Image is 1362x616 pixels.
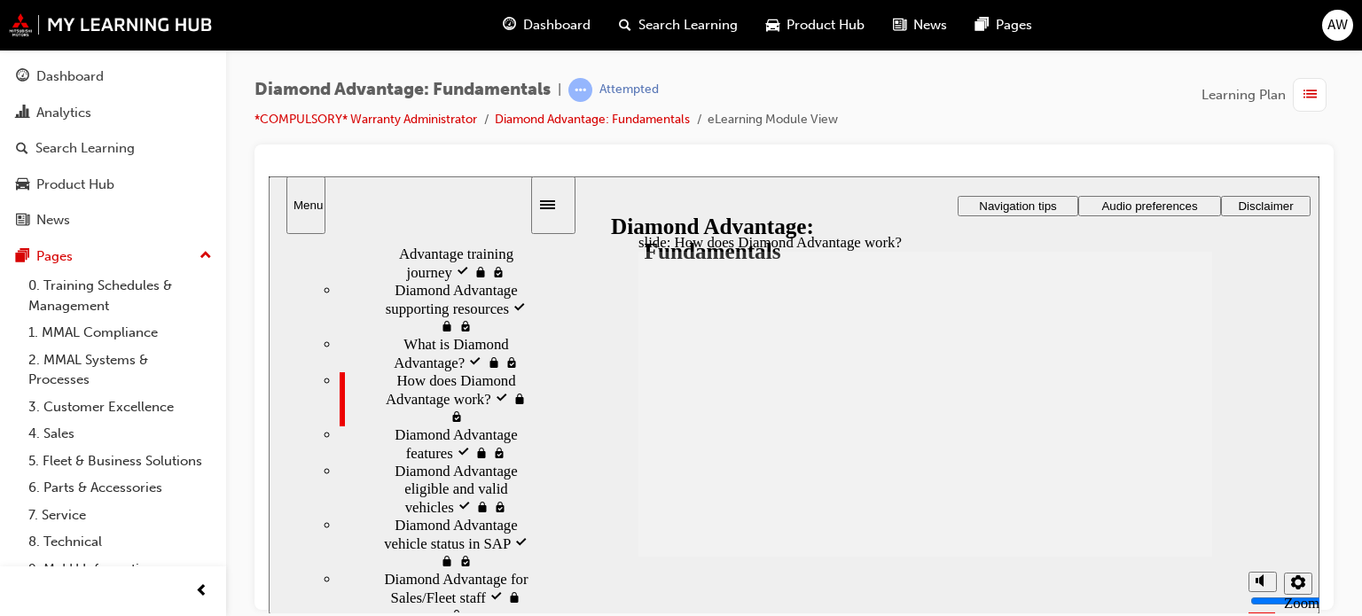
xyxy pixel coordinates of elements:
[21,394,219,421] a: 3. Customer Excellence
[7,60,219,93] a: Dashboard
[1303,84,1317,106] span: list-icon
[190,377,204,394] span: visited, locked
[503,14,516,36] span: guage-icon
[16,141,28,157] span: search-icon
[187,88,205,105] span: visited
[7,97,219,129] a: Analytics
[787,15,865,35] span: Product Hub
[996,15,1032,35] span: Pages
[9,13,213,36] img: mmal
[16,249,29,265] span: pages-icon
[969,23,1024,36] span: Disclaimer
[36,210,70,230] div: News
[7,240,219,273] button: Pages
[71,105,261,160] div: Diamond Advantage supporting resources
[1322,10,1353,41] button: AW
[568,78,592,102] span: learningRecordVerb_ATTEMPT-icon
[16,69,29,85] span: guage-icon
[1015,418,1051,471] label: Zoom to fit
[36,66,104,87] div: Dashboard
[236,178,250,195] span: visited, locked
[7,204,219,237] a: News
[1202,85,1286,105] span: Learning Plan
[200,178,217,195] span: visited
[752,7,879,43] a: car-iconProduct Hub
[766,14,779,36] span: car-icon
[21,319,219,347] a: 1. MMAL Compliance
[7,168,219,201] a: Product Hub
[7,132,219,165] a: Search Learning
[190,142,204,159] span: visited, locked
[1327,15,1348,35] span: AW
[1015,396,1044,418] button: settings
[205,88,223,105] span: locked
[893,14,906,36] span: news-icon
[21,347,219,394] a: 2. MMAL Systems & Processes
[952,19,1042,40] button: Disclaimer
[188,269,206,285] span: visited
[21,420,219,448] a: 4. Sales
[689,19,810,40] button: Navigation tips
[71,51,261,105] div: Your Diamond Advantage training journey
[21,528,219,556] a: 8. Technical
[181,232,195,249] span: visited, locked
[115,394,259,430] span: Diamond Advantage for Sales/Fleet staff
[223,88,237,105] span: visited, locked
[171,377,189,394] span: locked
[221,413,239,430] span: visited
[21,556,219,583] a: 9. MyLH Information
[71,286,261,340] div: Diamond Advantage eligible and valid vehicles
[16,105,29,121] span: chart-icon
[171,142,189,159] span: locked
[181,431,195,448] span: visited, locked
[599,82,659,98] div: Attempted
[71,250,261,286] div: Diamond Advantage features
[36,175,114,195] div: Product Hub
[810,19,952,40] button: Audio preferences
[25,22,50,35] div: Menu
[207,323,224,339] span: locked
[21,502,219,529] a: 7. Service
[708,110,838,130] li: eLearning Module View
[254,112,477,127] a: *COMPULSORY* Warranty Administrator
[21,272,219,319] a: 0. Training Schedules & Management
[495,112,690,127] a: Diamond Advantage: Fundamentals
[36,246,73,267] div: Pages
[638,15,738,35] span: Search Learning
[206,269,223,285] span: locked
[21,474,219,502] a: 6. Parts & Accessories
[489,7,605,43] a: guage-iconDashboard
[558,80,561,100] span: |
[619,14,631,36] span: search-icon
[117,105,249,141] span: Diamond Advantage supporting resources
[71,394,261,448] div: Diamond Advantage for Sales/Fleet staff
[833,23,928,36] span: Audio preferences
[71,160,261,196] div: What is Diamond Advantage?
[16,177,29,193] span: car-icon
[980,395,1008,416] button: volume
[71,340,261,394] div: Diamond Advantage vehicle status in SAP
[223,269,238,285] span: visited, locked
[982,417,1096,432] input: volume
[224,323,239,339] span: visited, locked
[913,15,947,35] span: News
[218,178,236,195] span: locked
[117,196,247,231] span: How does Diamond Advantage work?
[36,103,91,123] div: Analytics
[195,581,208,603] span: prev-icon
[239,413,253,430] span: locked
[16,213,29,229] span: news-icon
[254,80,551,100] span: Diamond Advantage: Fundamentals
[879,7,961,43] a: news-iconNews
[200,245,212,268] span: up-icon
[125,160,240,195] span: What is Diamond Advantage?
[971,380,1042,438] div: misc controls
[21,448,219,475] a: 5. Fleet & Business Solutions
[523,15,591,35] span: Dashboard
[115,340,249,376] span: Diamond Advantage vehicle status in SAP
[35,138,135,159] div: Search Learning
[1202,78,1334,112] button: Learning Plan
[130,51,245,105] span: Your Diamond Advantage training journey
